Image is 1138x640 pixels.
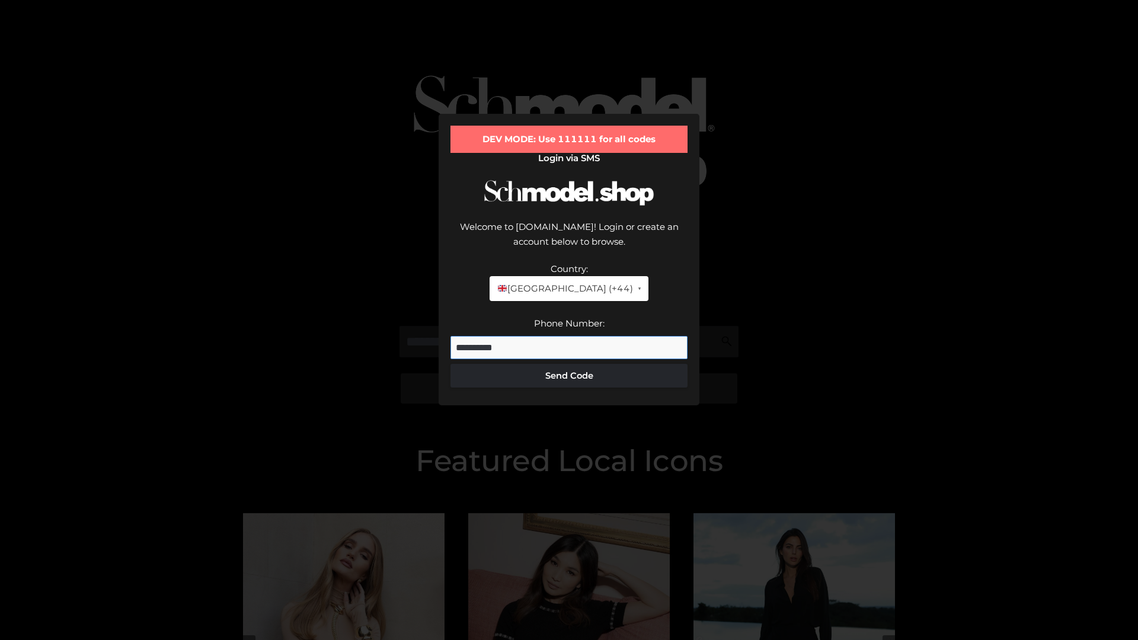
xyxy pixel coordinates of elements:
[498,284,507,293] img: 🇬🇧
[450,126,688,153] div: DEV MODE: Use 111111 for all codes
[480,169,658,216] img: Schmodel Logo
[534,318,605,329] label: Phone Number:
[497,281,632,296] span: [GEOGRAPHIC_DATA] (+44)
[450,219,688,261] div: Welcome to [DOMAIN_NAME]! Login or create an account below to browse.
[450,364,688,388] button: Send Code
[551,263,588,274] label: Country:
[450,153,688,164] h2: Login via SMS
